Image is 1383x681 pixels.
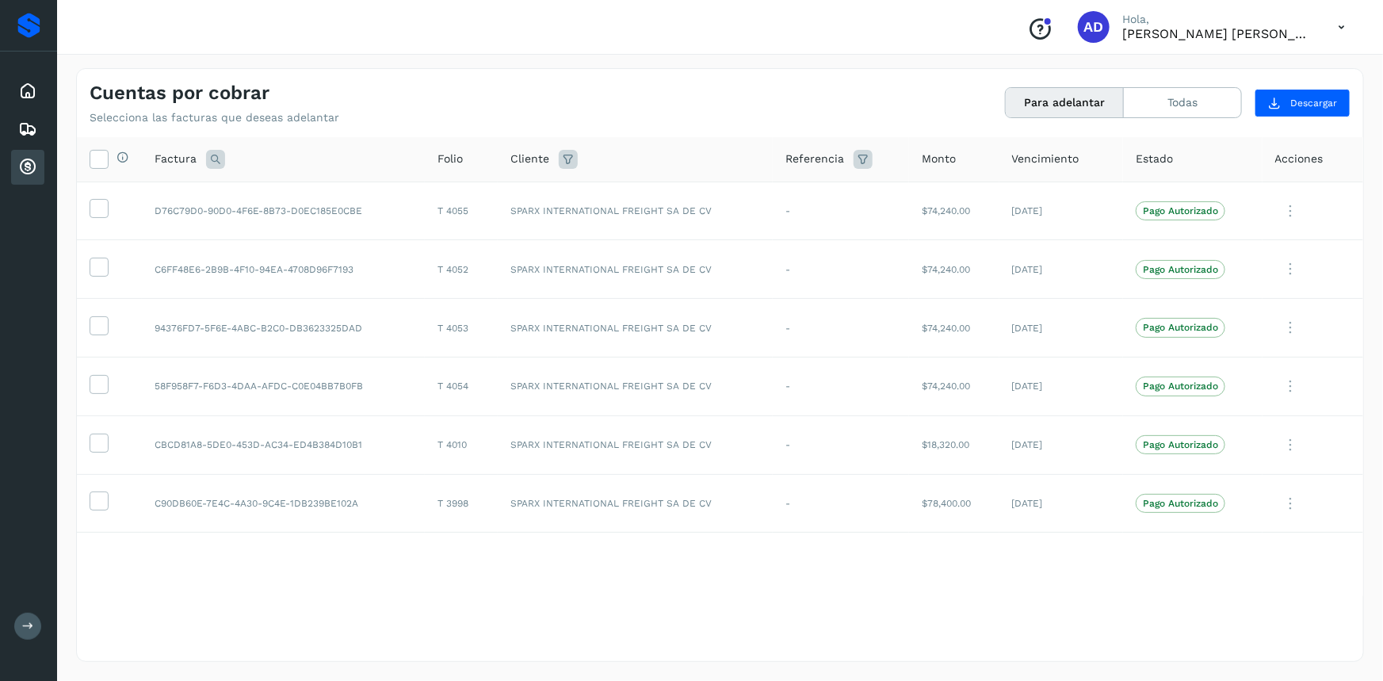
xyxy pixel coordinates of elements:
td: - [773,182,909,240]
td: - [773,299,909,358]
p: Pago Autorizado [1143,381,1218,392]
td: $74,240.00 [909,357,999,415]
td: $74,240.00 [909,240,999,299]
span: Folio [437,151,463,167]
td: C90DB60E-7E4C-4A30-9C4E-1DB239BE102A [142,474,425,533]
button: Descargar [1255,89,1351,117]
td: - [773,357,909,415]
td: [DATE] [999,240,1123,299]
span: Descargar [1290,96,1337,110]
span: Factura [155,151,197,167]
td: T 4053 [425,299,498,358]
td: [DATE] [999,474,1123,533]
td: SPARX INTERNATIONAL FREIGHT SA DE CV [498,415,772,474]
span: Estado [1136,151,1173,167]
td: T 4055 [425,182,498,240]
td: SPARX INTERNATIONAL FREIGHT SA DE CV [498,299,772,358]
td: SPARX INTERNATIONAL FREIGHT SA DE CV [498,240,772,299]
span: Referencia [785,151,844,167]
td: [DATE] [999,182,1123,240]
td: - [773,240,909,299]
td: T 4052 [425,240,498,299]
td: 94376FD7-5F6E-4ABC-B2C0-DB3623325DAD [142,299,425,358]
p: Hola, [1122,13,1312,26]
td: [DATE] [999,415,1123,474]
td: $78,400.00 [909,474,999,533]
td: SPARX INTERNATIONAL FREIGHT SA DE CV [498,182,772,240]
td: [DATE] [999,357,1123,415]
p: Pago Autorizado [1143,439,1218,450]
td: $18,320.00 [909,415,999,474]
h4: Cuentas por cobrar [90,82,269,105]
p: ALMA DELIA CASTAÑEDA MERCADO [1122,26,1312,41]
button: Todas [1124,88,1241,117]
td: C6FF48E6-2B9B-4F10-94EA-4708D96F7193 [142,240,425,299]
td: CBCD81A8-5DE0-453D-AC34-ED4B384D10B1 [142,415,425,474]
td: T 4010 [425,415,498,474]
td: $74,240.00 [909,299,999,358]
td: - [773,415,909,474]
td: 58F958F7-F6D3-4DAA-AFDC-C0E04BB7B0FB [142,357,425,415]
p: Selecciona las facturas que deseas adelantar [90,111,339,124]
div: Inicio [11,74,44,109]
div: Cuentas por cobrar [11,150,44,185]
td: SPARX INTERNATIONAL FREIGHT SA DE CV [498,474,772,533]
td: - [773,474,909,533]
td: [DATE] [999,299,1123,358]
span: Monto [922,151,956,167]
p: Pago Autorizado [1143,498,1218,509]
p: Pago Autorizado [1143,322,1218,333]
td: $74,240.00 [909,182,999,240]
td: D76C79D0-90D0-4F6E-8B73-D0EC185E0CBE [142,182,425,240]
td: T 4054 [425,357,498,415]
div: Embarques [11,112,44,147]
p: Pago Autorizado [1143,205,1218,216]
span: Cliente [510,151,549,167]
span: Vencimiento [1012,151,1079,167]
button: Para adelantar [1006,88,1124,117]
td: T 3998 [425,474,498,533]
p: Pago Autorizado [1143,264,1218,275]
span: Acciones [1275,151,1324,167]
td: SPARX INTERNATIONAL FREIGHT SA DE CV [498,357,772,415]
